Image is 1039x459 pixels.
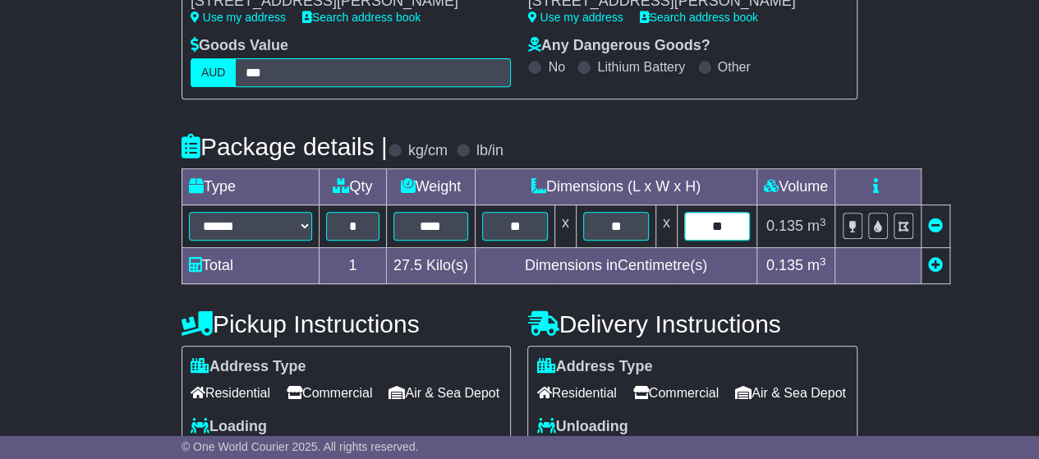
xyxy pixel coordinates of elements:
label: kg/cm [408,142,448,160]
h4: Delivery Instructions [527,310,857,337]
td: Type [182,169,319,205]
label: Lithium Battery [597,59,685,75]
td: x [655,205,677,248]
a: Search address book [640,11,758,24]
span: Air & Sea Depot [735,380,846,406]
h4: Pickup Instructions [182,310,512,337]
td: Total [182,248,319,284]
a: Use my address [191,11,286,24]
label: Unloading [536,418,628,436]
sup: 3 [820,216,826,228]
span: Residential [191,380,270,406]
span: Air & Sea Depot [388,380,499,406]
a: Use my address [527,11,623,24]
span: Commercial [287,380,372,406]
td: Dimensions in Centimetre(s) [475,248,756,284]
td: Dimensions (L x W x H) [475,169,756,205]
a: Add new item [928,257,943,273]
span: m [807,218,826,234]
span: Commercial [633,380,719,406]
label: Address Type [536,358,652,376]
span: © One World Courier 2025. All rights reserved. [182,440,419,453]
td: Qty [319,169,386,205]
h4: Package details | [182,133,388,160]
label: Any Dangerous Goods? [527,37,710,55]
td: Kilo(s) [386,248,475,284]
label: Other [718,59,751,75]
label: Goods Value [191,37,288,55]
label: AUD [191,58,237,87]
sup: 3 [820,255,826,268]
td: x [554,205,576,248]
label: Loading [191,418,267,436]
span: 0.135 [766,218,803,234]
a: Search address book [302,11,421,24]
td: Weight [386,169,475,205]
span: m [807,257,826,273]
td: Volume [756,169,834,205]
label: Address Type [191,358,306,376]
td: 1 [319,248,386,284]
label: lb/in [476,142,503,160]
span: 0.135 [766,257,803,273]
span: Residential [536,380,616,406]
label: No [548,59,564,75]
a: Remove this item [928,218,943,234]
span: 27.5 [393,257,422,273]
